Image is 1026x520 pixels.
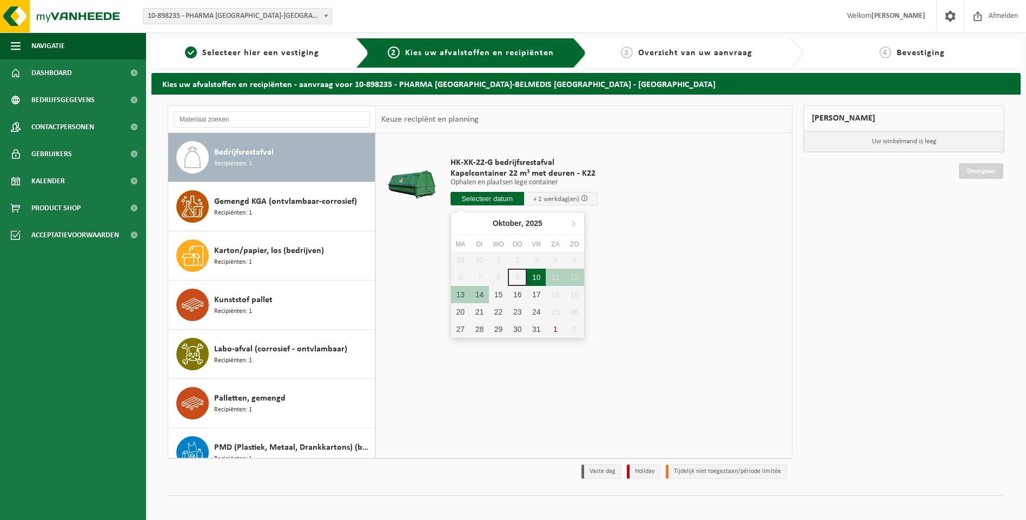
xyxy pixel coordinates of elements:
span: Recipiënten: 1 [214,405,252,415]
input: Materiaal zoeken [174,111,370,128]
div: [PERSON_NAME] [803,105,1004,131]
span: Recipiënten: 1 [214,356,252,366]
span: Recipiënten: 1 [214,159,252,169]
button: Kunststof pallet Recipiënten: 1 [168,281,375,330]
div: 15 [489,286,508,303]
div: 27 [451,321,470,338]
button: PMD (Plastiek, Metaal, Drankkartons) (bedrijven) Recipiënten: 1 [168,428,375,477]
div: 28 [470,321,489,338]
div: 16 [508,286,527,303]
div: 17 [527,286,546,303]
span: HK-XK-22-G bedrijfsrestafval [451,157,598,168]
div: vr [527,239,546,250]
span: Kapelcontainer 22 m³ met deuren - K22 [451,168,598,179]
p: Uw winkelmand is leeg [804,131,1004,152]
span: Gebruikers [31,141,72,168]
button: Karton/papier, los (bedrijven) Recipiënten: 1 [168,231,375,281]
span: 3 [621,46,633,58]
span: Palletten, gemengd [214,392,286,405]
input: Selecteer datum [451,192,524,205]
div: 30 [508,321,527,338]
span: Bevestiging [897,49,945,57]
div: 31 [527,321,546,338]
div: di [470,239,489,250]
div: wo [489,239,508,250]
span: Recipiënten: 1 [214,208,252,218]
div: 13 [451,286,470,303]
button: Bedrijfsrestafval Recipiënten: 1 [168,133,375,182]
span: Kalender [31,168,65,195]
span: Gemengd KGA (ontvlambaar-corrosief) [214,195,357,208]
p: Ophalen en plaatsen lege container [451,179,598,186]
span: Selecteer hier een vestiging [202,49,319,57]
span: Navigatie [31,32,65,59]
div: za [546,239,565,250]
span: + 2 werkdag(en) [533,196,579,203]
span: 10-898235 - PHARMA BELGIUM-BELMEDIS HOBOKEN - HOBOKEN [143,8,332,24]
span: Karton/papier, los (bedrijven) [214,244,324,257]
span: Acceptatievoorwaarden [31,222,119,249]
div: 23 [508,303,527,321]
div: 14 [470,286,489,303]
span: Dashboard [31,59,72,86]
span: Recipiënten: 1 [214,454,252,464]
div: 22 [489,303,508,321]
li: Tijdelijk niet toegestaan/période limitée [666,464,787,479]
span: 2 [388,46,400,58]
span: Contactpersonen [31,114,94,141]
span: Overzicht van uw aanvraag [638,49,752,57]
div: 29 [489,321,508,338]
span: Recipiënten: 1 [214,306,252,317]
div: zo [565,239,584,250]
span: 10-898235 - PHARMA BELGIUM-BELMEDIS HOBOKEN - HOBOKEN [143,9,332,24]
span: Bedrijfsgegevens [31,86,95,114]
span: 4 [879,46,891,58]
li: Vaste dag [581,464,621,479]
span: Kies uw afvalstoffen en recipiënten [405,49,554,57]
div: ma [451,239,470,250]
li: Holiday [627,464,660,479]
div: 21 [470,303,489,321]
div: Keuze recipiënt en planning [376,106,484,133]
div: 10 [527,269,546,286]
span: PMD (Plastiek, Metaal, Drankkartons) (bedrijven) [214,441,372,454]
div: do [508,239,527,250]
span: Recipiënten: 1 [214,257,252,268]
span: Bedrijfsrestafval [214,146,274,159]
div: 24 [527,303,546,321]
button: Labo-afval (corrosief - ontvlambaar) Recipiënten: 1 [168,330,375,379]
i: 2025 [526,219,542,227]
div: 20 [451,303,470,321]
span: Kunststof pallet [214,294,273,306]
h2: Kies uw afvalstoffen en recipiënten - aanvraag voor 10-898235 - PHARMA [GEOGRAPHIC_DATA]-BELMEDIS... [151,73,1021,94]
button: Palletten, gemengd Recipiënten: 1 [168,379,375,428]
span: Product Shop [31,195,81,222]
a: 1Selecteer hier een vestiging [157,46,347,59]
span: 1 [185,46,197,58]
strong: [PERSON_NAME] [871,12,925,20]
button: Gemengd KGA (ontvlambaar-corrosief) Recipiënten: 1 [168,182,375,231]
div: Oktober, [488,215,547,232]
a: Doorgaan [959,163,1003,179]
span: Labo-afval (corrosief - ontvlambaar) [214,343,347,356]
